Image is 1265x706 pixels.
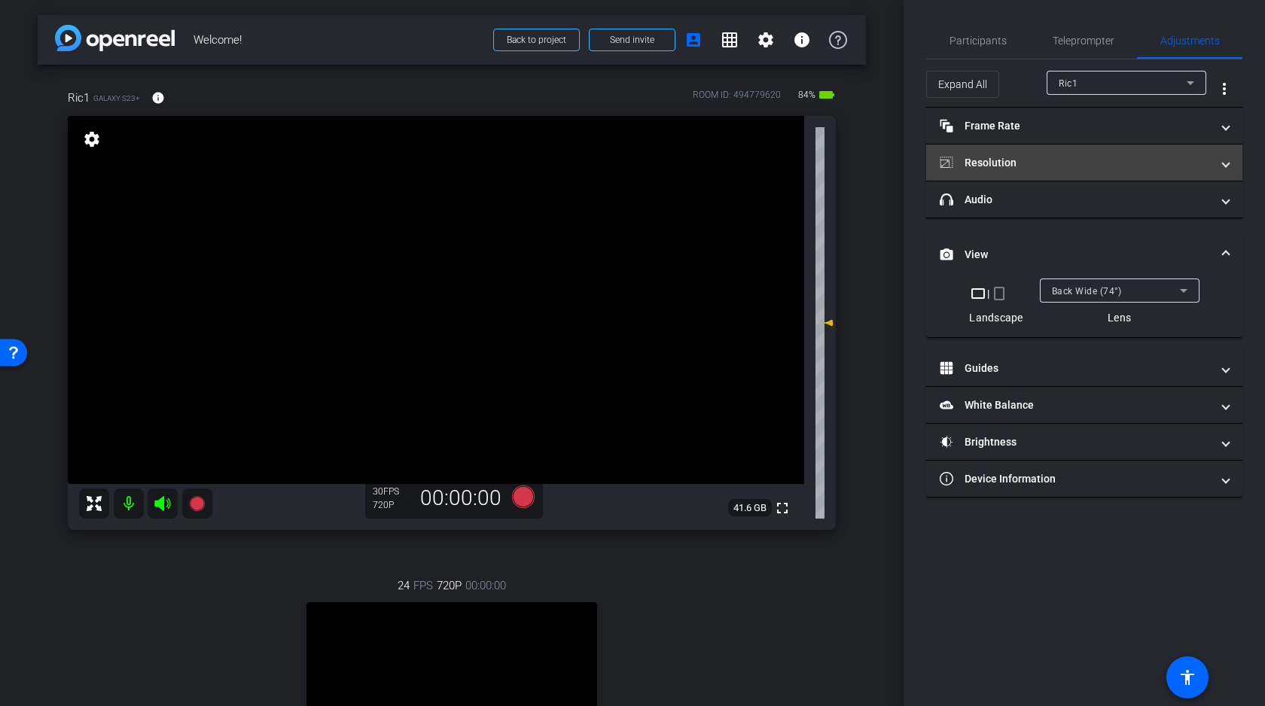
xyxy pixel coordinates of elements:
span: Ric1 [68,90,90,106]
mat-icon: 0 dB [815,314,834,332]
mat-panel-title: Resolution [940,155,1211,171]
div: Landscape [969,310,1023,325]
div: 720P [373,499,410,511]
mat-expansion-panel-header: Guides [926,350,1242,386]
span: Expand All [938,70,987,99]
mat-expansion-panel-header: Brightness [926,424,1242,460]
span: 24 [398,577,410,594]
mat-icon: settings [757,31,775,49]
mat-icon: accessibility [1178,668,1196,686]
mat-icon: info [151,91,165,105]
button: Back to project [493,29,580,51]
span: Welcome! [194,25,484,55]
mat-panel-title: Brightness [940,434,1211,450]
span: Adjustments [1160,35,1220,46]
span: FPS [383,486,399,497]
div: | [969,285,1023,303]
div: ROOM ID: 494779620 [693,88,781,110]
button: More Options for Adjustments Panel [1206,71,1242,107]
span: Ric1 [1059,78,1078,89]
div: 00:00:00 [410,485,511,511]
mat-icon: crop_portrait [990,285,1008,303]
mat-expansion-panel-header: Audio [926,181,1242,218]
img: app-logo [55,25,175,51]
mat-expansion-panel-header: View [926,230,1242,278]
mat-expansion-panel-header: Frame Rate [926,108,1242,144]
mat-icon: settings [81,130,102,148]
mat-expansion-panel-header: Resolution [926,145,1242,181]
button: Send invite [589,29,675,51]
span: Back to project [507,35,566,45]
span: Galaxy S23+ [93,93,140,104]
mat-panel-title: Device Information [940,471,1211,487]
span: 84% [796,83,818,107]
mat-panel-title: Frame Rate [940,118,1211,134]
mat-icon: grid_on [721,31,739,49]
mat-expansion-panel-header: White Balance [926,387,1242,423]
div: View [926,278,1242,337]
mat-icon: fullscreen [773,499,791,517]
mat-panel-title: White Balance [940,397,1211,413]
mat-panel-title: View [940,247,1211,263]
mat-expansion-panel-header: Device Information [926,461,1242,497]
span: Back Wide (74°) [1052,286,1122,297]
mat-icon: account_box [684,31,703,49]
span: Teleprompter [1053,35,1114,46]
span: FPS [413,577,433,594]
mat-panel-title: Audio [940,192,1211,208]
button: Expand All [926,71,999,98]
span: 00:00:00 [465,577,506,594]
mat-icon: crop_landscape [969,285,987,303]
span: Send invite [610,34,654,46]
div: 30 [373,485,410,498]
mat-icon: info [793,31,811,49]
span: 41.6 GB [728,499,772,517]
mat-icon: more_vert [1215,80,1233,98]
mat-icon: battery_std [818,86,836,104]
span: Participants [950,35,1007,46]
mat-panel-title: Guides [940,361,1211,376]
span: 720P [437,577,462,594]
